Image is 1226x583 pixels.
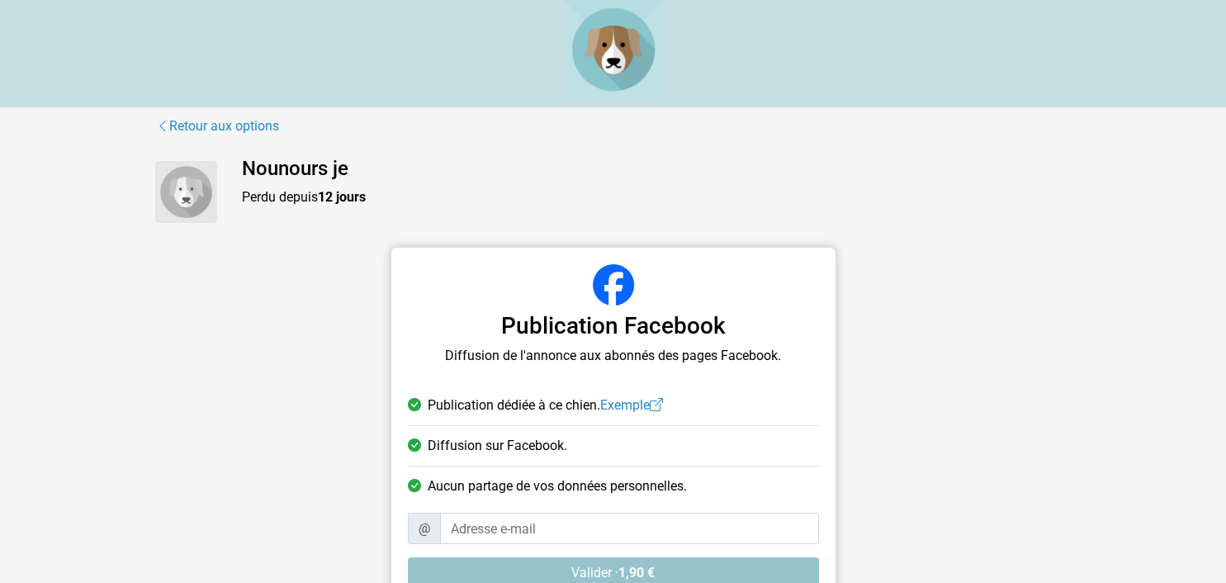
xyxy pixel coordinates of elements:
[408,513,441,544] span: @
[428,436,567,456] span: Diffusion sur Facebook.
[408,346,819,366] p: Diffusion de l'annonce aux abonnés des pages Facebook.
[318,189,366,205] strong: 12 jours
[428,396,663,415] span: Publication dédiée à ce chien.
[428,476,687,496] span: Aucun partage de vos données personnelles.
[440,513,819,544] input: Adresse e-mail
[618,565,655,581] strong: 1,90 €
[242,157,1072,181] h4: Nounours je
[155,116,280,137] a: Retour aux options
[408,312,819,340] h3: Publication Facebook
[242,187,1072,207] p: Perdu depuis
[600,397,663,413] a: Exemple
[593,264,634,306] img: Facebook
